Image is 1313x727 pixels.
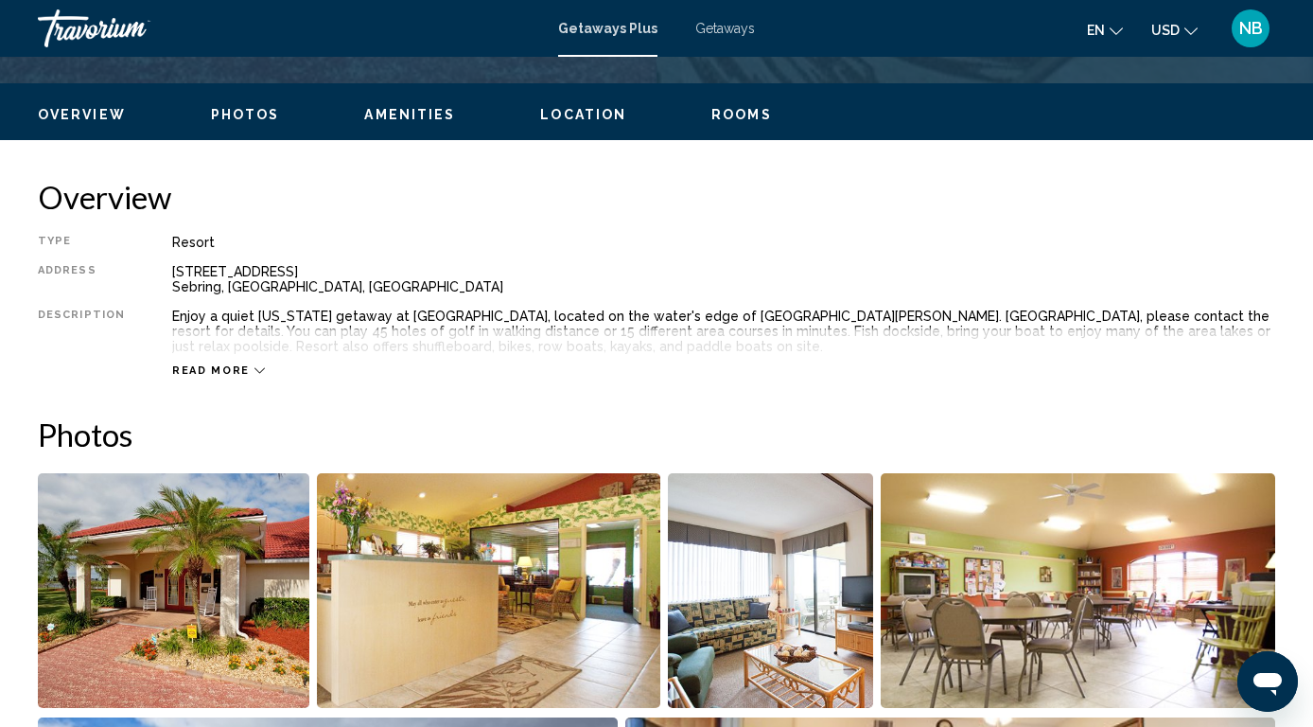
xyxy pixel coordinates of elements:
[1226,9,1275,48] button: User Menu
[38,9,539,47] a: Travorium
[364,106,455,123] button: Amenities
[38,309,125,354] div: Description
[38,107,126,122] span: Overview
[211,106,280,123] button: Photos
[38,178,1275,216] h2: Overview
[881,472,1275,709] button: Open full-screen image slider
[38,416,1275,453] h2: Photos
[1151,23,1180,38] span: USD
[695,21,755,36] a: Getaways
[38,264,125,294] div: Address
[540,106,626,123] button: Location
[558,21,657,36] a: Getaways Plus
[172,264,1275,294] div: [STREET_ADDRESS] Sebring, [GEOGRAPHIC_DATA], [GEOGRAPHIC_DATA]
[172,364,250,377] span: Read more
[540,107,626,122] span: Location
[172,363,265,378] button: Read more
[711,106,772,123] button: Rooms
[317,472,659,709] button: Open full-screen image slider
[1239,19,1263,38] span: NB
[172,309,1275,354] div: Enjoy a quiet [US_STATE] getaway at [GEOGRAPHIC_DATA], located on the water's edge of [GEOGRAPHIC...
[172,235,1275,250] div: Resort
[1087,23,1105,38] span: en
[1151,16,1198,44] button: Change currency
[711,107,772,122] span: Rooms
[38,106,126,123] button: Overview
[1087,16,1123,44] button: Change language
[1237,651,1298,712] iframe: Кнопка запуска окна обмена сообщениями
[38,235,125,250] div: Type
[211,107,280,122] span: Photos
[668,472,873,709] button: Open full-screen image slider
[38,472,309,709] button: Open full-screen image slider
[364,107,455,122] span: Amenities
